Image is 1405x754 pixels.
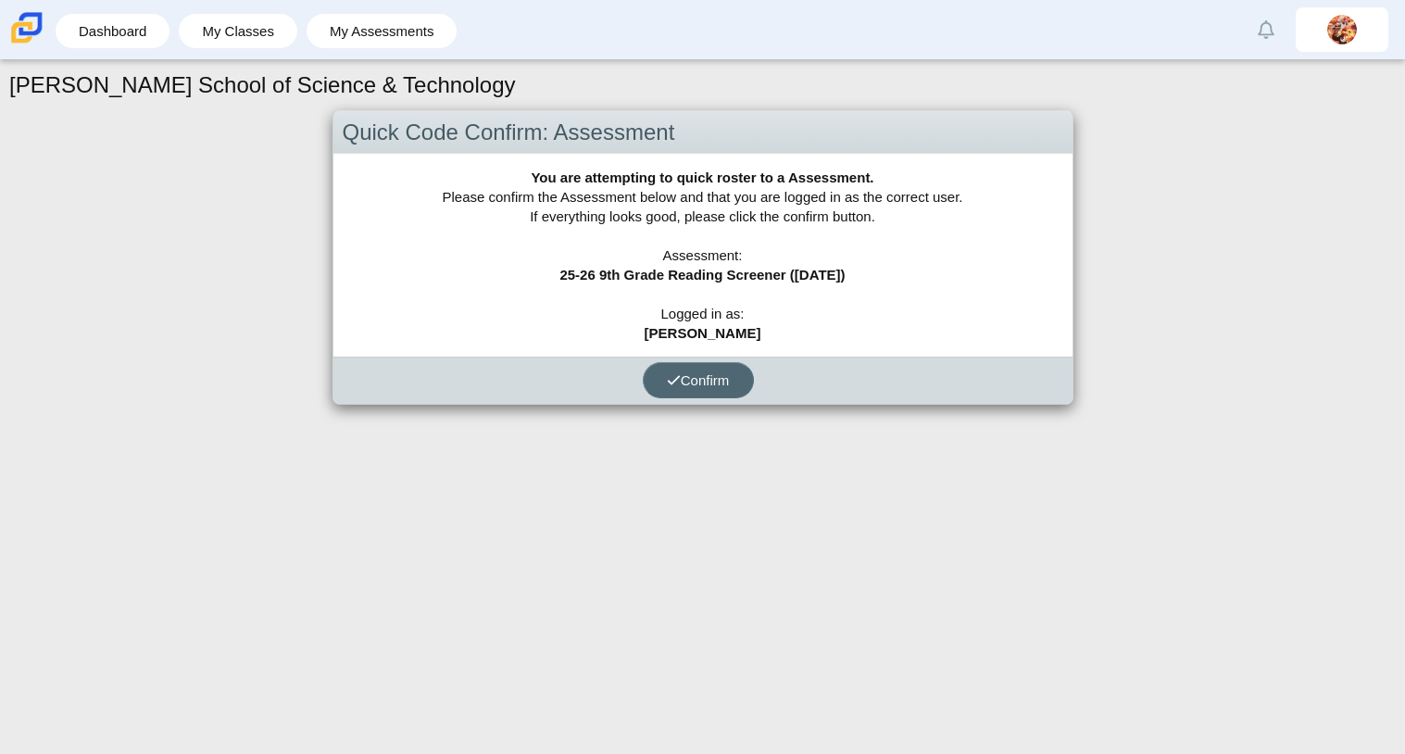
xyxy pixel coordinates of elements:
b: You are attempting to quick roster to a Assessment. [531,170,873,185]
img: tyrea.williams.7f4PNT [1327,15,1357,44]
a: Carmen School of Science & Technology [7,34,46,50]
a: Dashboard [65,14,160,48]
b: 25-26 9th Grade Reading Screener ([DATE]) [559,267,845,283]
img: Carmen School of Science & Technology [7,8,46,47]
h1: [PERSON_NAME] School of Science & Technology [9,69,516,101]
a: My Assessments [316,14,448,48]
span: Confirm [667,372,730,388]
div: Quick Code Confirm: Assessment [333,111,1073,155]
button: Confirm [643,362,754,398]
a: My Classes [188,14,288,48]
div: Please confirm the Assessment below and that you are logged in as the correct user. If everything... [333,154,1073,357]
a: tyrea.williams.7f4PNT [1296,7,1388,52]
a: Alerts [1246,9,1286,50]
b: [PERSON_NAME] [645,325,761,341]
